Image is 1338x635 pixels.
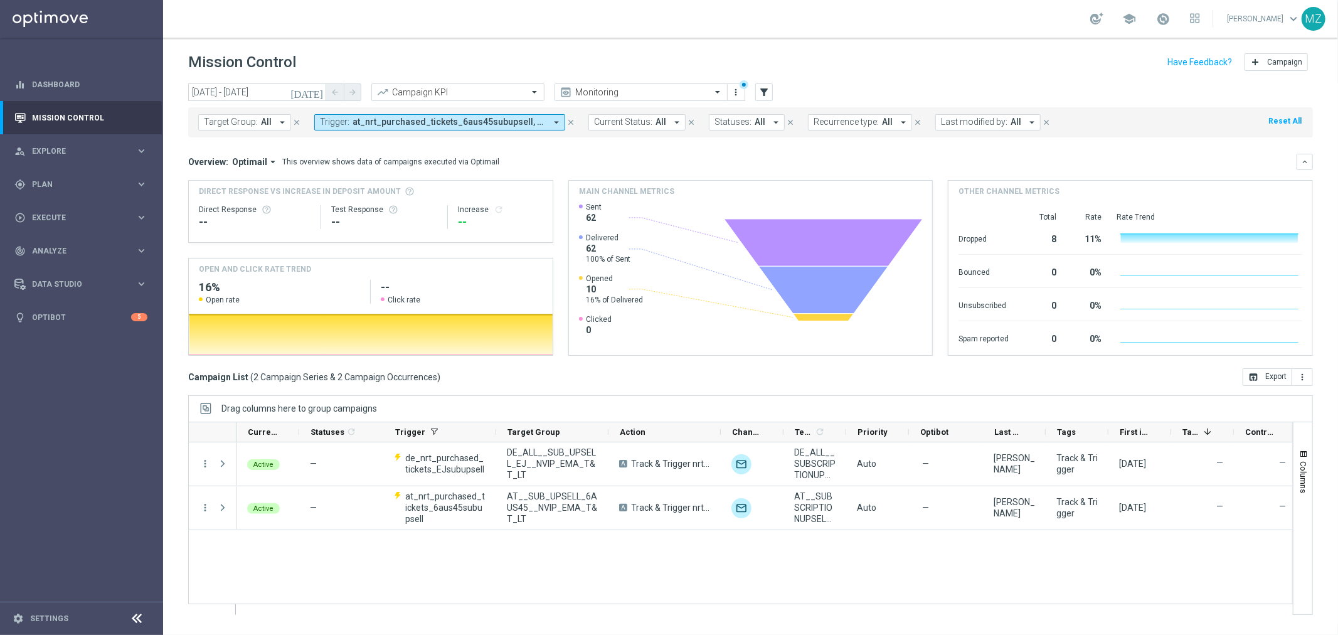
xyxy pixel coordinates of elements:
div: Dashboard [14,68,147,101]
i: filter_alt [758,87,770,98]
i: close [292,118,301,127]
span: Track & Trigger nrt_purchased_tickets [631,502,710,513]
div: Test Response [331,205,437,215]
i: settings [13,613,24,624]
i: refresh [346,427,356,437]
span: All [656,117,666,127]
div: Direct Response [199,205,311,215]
span: Open rate [206,295,240,305]
span: AT__SUBSCRIPTIONUPSELL__NVIP_EMA_T&T_LT [794,491,836,525]
button: gps_fixed Plan keyboard_arrow_right [14,179,148,189]
i: equalizer [14,79,26,90]
div: Rate [1071,212,1102,222]
div: 11% [1071,228,1102,248]
button: close [1041,115,1052,129]
span: Last Modified By [994,427,1024,437]
div: Mission Control [14,113,148,123]
div: There are unsaved changes [740,80,748,89]
span: Auto [857,459,876,469]
span: Drag columns here to group campaigns [221,403,377,414]
i: arrow_drop_down [770,117,782,128]
i: lightbulb [14,312,26,323]
i: more_vert [199,502,211,513]
div: Row Groups [221,403,377,414]
span: Target Group: [204,117,258,127]
span: Priority [857,427,888,437]
img: Optimail [731,454,751,474]
div: 12 Aug 2025, Tuesday [1119,458,1146,469]
multiple-options-button: Export to CSV [1243,371,1313,382]
span: Target Group [507,427,560,437]
i: add [1250,57,1260,67]
i: play_circle_outline [14,212,26,223]
button: Statuses: All arrow_drop_down [709,114,785,131]
ng-select: Campaign KPI [371,83,544,101]
button: play_circle_outline Execute keyboard_arrow_right [14,213,148,223]
div: Spam reported [958,328,1009,348]
h3: Campaign List [188,371,440,383]
i: open_in_browser [1248,372,1258,382]
i: arrow_forward [348,88,357,97]
i: arrow_drop_down [898,117,909,128]
span: Control Customers [1245,427,1275,437]
i: keyboard_arrow_right [135,211,147,223]
i: keyboard_arrow_right [135,278,147,290]
span: Opened [586,274,644,284]
span: Campaign [1267,58,1302,67]
div: Magdalena Zazula [994,496,1035,519]
h3: Overview: [188,156,228,168]
span: Track & Trigger [1056,452,1098,475]
span: — [310,459,317,469]
span: All [882,117,893,127]
i: keyboard_arrow_right [135,145,147,157]
div: Press SPACE to select this row. [189,486,236,530]
ng-select: Monitoring [555,83,728,101]
div: Execute [14,212,135,223]
button: close [291,115,302,129]
span: Statuses: [714,117,751,127]
button: open_in_browser Export [1243,368,1292,386]
span: ( [250,371,253,383]
div: 0 [1024,261,1056,281]
i: gps_fixed [14,179,26,190]
input: Have Feedback? [1167,58,1232,67]
i: more_vert [199,458,211,469]
a: [PERSON_NAME]keyboard_arrow_down [1226,9,1302,28]
div: Mission Control [14,101,147,134]
button: more_vert [1292,368,1313,386]
colored-tag: Active [247,458,280,470]
div: Dropped [958,228,1009,248]
span: Direct Response VS Increase In Deposit Amount [199,186,401,197]
button: Trigger: at_nrt_purchased_tickets_6aus45subupsell, de_nrt_purchased_tickets_EJsubupsell arrow_dro... [314,114,565,131]
button: filter_alt [755,83,773,101]
button: Current Status: All arrow_drop_down [588,114,686,131]
a: Dashboard [32,68,147,101]
i: [DATE] [290,87,324,98]
span: Data Studio [32,280,135,288]
button: track_changes Analyze keyboard_arrow_right [14,246,148,256]
i: more_vert [1297,372,1307,382]
div: 0% [1071,261,1102,281]
button: lightbulb Optibot 5 [14,312,148,323]
span: Analyze [32,247,135,255]
i: arrow_drop_down [551,117,562,128]
span: Calculate column [344,425,356,439]
span: A [619,460,627,467]
div: MZ [1302,7,1325,31]
div: Rate Trend [1117,212,1302,222]
div: Press SPACE to select this row. [189,442,236,486]
h4: Other channel metrics [958,186,1059,197]
h4: OPEN AND CLICK RATE TREND [199,264,311,275]
span: 2 Campaign Series & 2 Campaign Occurrences [253,371,437,383]
a: Mission Control [32,101,147,134]
i: arrow_drop_down [277,117,288,128]
i: trending_up [376,86,389,99]
span: Clicked [586,314,612,324]
button: person_search Explore keyboard_arrow_right [14,146,148,156]
span: Active [253,461,273,469]
div: Analyze [14,245,135,257]
i: refresh [815,427,825,437]
i: close [786,118,795,127]
span: Plan [32,181,135,188]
